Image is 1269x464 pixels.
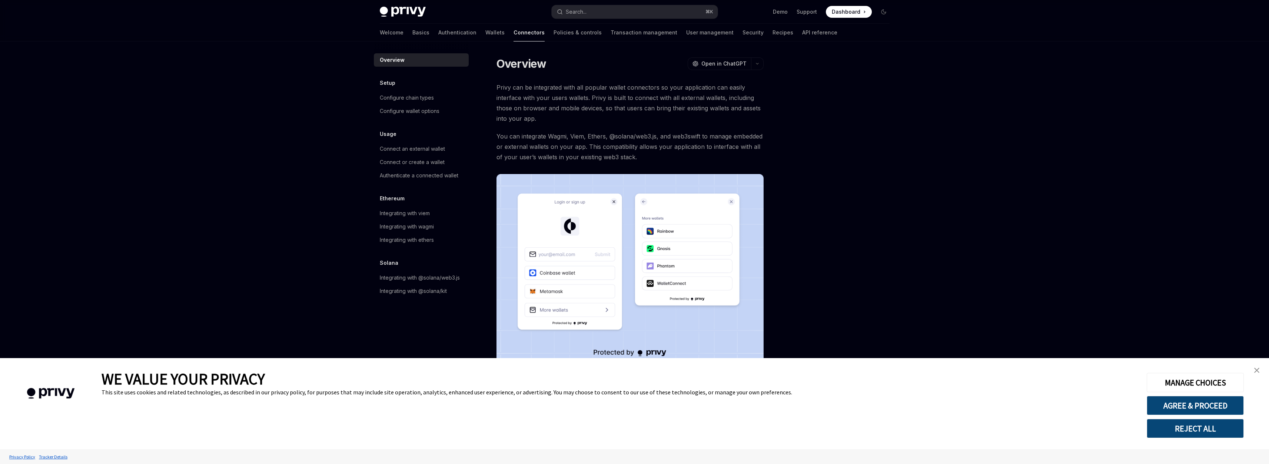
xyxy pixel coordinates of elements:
[374,233,469,247] a: Integrating with ethers
[374,271,469,284] a: Integrating with @solana/web3.js
[496,82,764,124] span: Privy can be integrated with all popular wallet connectors so your application can easily interfa...
[380,144,445,153] div: Connect an external wallet
[380,194,405,203] h5: Ethereum
[380,287,447,296] div: Integrating with @solana/kit
[374,156,469,169] a: Connect or create a wallet
[832,8,860,16] span: Dashboard
[554,24,602,41] a: Policies & controls
[374,207,469,220] a: Integrating with viem
[1147,373,1244,392] button: MANAGE CHOICES
[380,222,434,231] div: Integrating with wagmi
[380,130,396,138] h5: Usage
[374,142,469,156] a: Connect an external wallet
[686,24,734,41] a: User management
[797,8,817,16] a: Support
[380,273,460,282] div: Integrating with @solana/web3.js
[611,24,677,41] a: Transaction management
[37,450,69,463] a: Tracker Details
[7,450,37,463] a: Privacy Policy
[380,7,426,17] img: dark logo
[878,6,890,18] button: Toggle dark mode
[514,24,545,41] a: Connectors
[102,369,265,388] span: WE VALUE YOUR PRIVACY
[496,131,764,162] span: You can integrate Wagmi, Viem, Ethers, @solana/web3.js, and web3swift to manage embedded or exter...
[701,60,747,67] span: Open in ChatGPT
[380,209,430,218] div: Integrating with viem
[773,8,788,16] a: Demo
[826,6,872,18] a: Dashboard
[374,220,469,233] a: Integrating with wagmi
[412,24,429,41] a: Basics
[743,24,764,41] a: Security
[374,284,469,298] a: Integrating with @solana/kit
[380,56,405,64] div: Overview
[380,258,398,267] h5: Solana
[705,9,713,15] span: ⌘ K
[380,158,445,167] div: Connect or create a wallet
[11,377,90,410] img: company logo
[374,91,469,104] a: Configure chain types
[566,7,587,16] div: Search...
[496,57,547,70] h1: Overview
[380,93,434,102] div: Configure chain types
[485,24,505,41] a: Wallets
[380,236,434,244] div: Integrating with ethers
[496,174,764,365] img: Connectors3
[1147,396,1244,415] button: AGREE & PROCEED
[1249,363,1264,378] a: close banner
[438,24,476,41] a: Authentication
[552,5,718,19] button: Open search
[374,169,469,182] a: Authenticate a connected wallet
[773,24,793,41] a: Recipes
[102,388,1136,396] div: This site uses cookies and related technologies, as described in our privacy policy, for purposes...
[1147,419,1244,438] button: REJECT ALL
[374,104,469,118] a: Configure wallet options
[380,79,395,87] h5: Setup
[374,53,469,67] a: Overview
[380,107,439,116] div: Configure wallet options
[802,24,837,41] a: API reference
[380,24,403,41] a: Welcome
[688,57,751,70] button: Open in ChatGPT
[1254,368,1259,373] img: close banner
[380,171,458,180] div: Authenticate a connected wallet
